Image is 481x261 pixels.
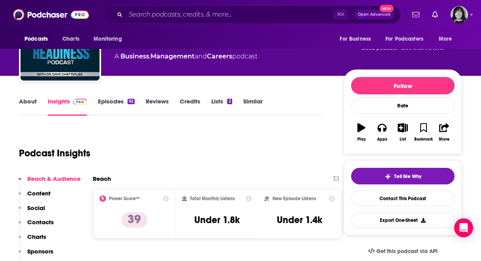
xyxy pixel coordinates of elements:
img: Podchaser Pro [73,99,87,105]
a: Show notifications dropdown [409,8,423,21]
span: Logged in as parkdalepublicity1 [451,6,468,23]
p: 39 [121,212,147,228]
a: Reviews [146,98,169,116]
button: Content [19,190,51,204]
button: open menu [433,32,462,47]
span: Get this podcast via API [376,248,438,255]
h2: New Episode Listens [272,196,316,201]
h3: Under 1.8k [194,214,240,226]
button: Bookmark [413,118,434,146]
button: Charts [19,233,46,248]
button: open menu [334,32,381,47]
div: Play [357,137,366,142]
h2: Total Monthly Listens [190,196,235,201]
span: Charts [62,34,79,45]
img: User Profile [451,6,468,23]
h1: Podcast Insights [19,147,90,159]
p: Contacts [27,218,54,226]
div: Rate [351,98,455,114]
a: Episodes92 [98,98,135,116]
p: Content [27,190,51,197]
a: About [19,98,37,116]
button: Play [351,118,372,146]
a: InsightsPodchaser Pro [48,98,87,116]
p: Reach & Audience [27,175,81,182]
button: List [393,118,413,146]
div: Apps [377,137,387,142]
a: Business [120,53,149,60]
button: Apps [372,118,392,146]
a: Similar [243,98,263,116]
span: New [380,5,394,12]
a: Get this podcast via API [362,242,444,261]
div: Bookmark [414,137,433,142]
a: Careers [207,53,232,60]
p: Charts [27,233,46,240]
h2: Power Score™ [109,196,140,201]
button: Export One-Sheet [351,212,455,228]
a: Show notifications dropdown [429,8,441,21]
span: For Podcasters [385,34,423,45]
button: tell me why sparkleTell Me Why [351,168,455,184]
button: Contacts [19,218,54,233]
span: For Business [340,34,371,45]
a: Contact This Podcast [351,191,455,206]
h3: Under 1.4k [277,214,322,226]
button: Social [19,204,45,219]
a: Management [150,53,195,60]
span: and [195,53,207,60]
a: Lists2 [211,98,232,116]
button: Reach & Audience [19,175,81,190]
button: Share [434,118,455,146]
button: Open AdvancedNew [354,10,394,19]
div: Search podcasts, credits, & more... [104,6,401,24]
div: Share [439,137,449,142]
span: Monitoring [94,34,122,45]
div: A podcast [115,52,257,61]
span: ⌘ K [333,9,348,20]
div: List [400,137,406,142]
div: 92 [128,99,135,104]
span: Tell Me Why [394,173,421,180]
img: Podchaser - Follow, Share and Rate Podcasts [13,7,89,22]
button: Show profile menu [451,6,468,23]
a: Charts [57,32,84,47]
span: Podcasts [24,34,48,45]
button: open menu [88,32,132,47]
div: Open Intercom Messenger [454,218,473,237]
button: open menu [19,32,58,47]
input: Search podcasts, credits, & more... [126,8,333,21]
button: open menu [380,32,435,47]
p: Sponsors [27,248,53,255]
img: tell me why sparkle [385,173,391,180]
button: Follow [351,77,455,94]
p: Social [27,204,45,212]
a: Credits [180,98,200,116]
div: 2 [227,99,232,104]
span: , [149,53,150,60]
span: More [439,34,452,45]
h2: Reach [93,175,111,182]
span: Open Advanced [358,13,391,17]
